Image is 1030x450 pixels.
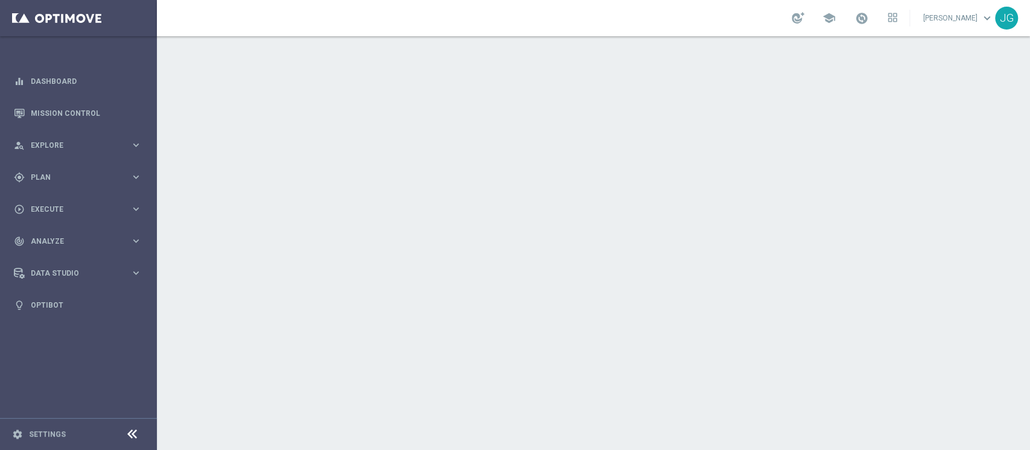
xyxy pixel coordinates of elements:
span: keyboard_arrow_down [981,11,994,25]
button: track_changes Analyze keyboard_arrow_right [13,236,142,246]
span: Plan [31,174,130,181]
div: JG [995,7,1018,30]
a: [PERSON_NAME]keyboard_arrow_down [922,9,995,27]
button: Mission Control [13,109,142,118]
div: Plan [14,172,130,183]
i: play_circle_outline [14,204,25,215]
i: keyboard_arrow_right [130,267,142,279]
i: keyboard_arrow_right [130,203,142,215]
div: Dashboard [14,65,142,97]
a: Mission Control [31,97,142,129]
i: person_search [14,140,25,151]
i: track_changes [14,236,25,247]
button: gps_fixed Plan keyboard_arrow_right [13,173,142,182]
a: Dashboard [31,65,142,97]
i: lightbulb [14,300,25,311]
button: play_circle_outline Execute keyboard_arrow_right [13,204,142,214]
button: Data Studio keyboard_arrow_right [13,268,142,278]
span: school [822,11,836,25]
span: Analyze [31,238,130,245]
span: Explore [31,142,130,149]
span: Execute [31,206,130,213]
i: equalizer [14,76,25,87]
button: person_search Explore keyboard_arrow_right [13,141,142,150]
a: Optibot [31,289,142,321]
i: gps_fixed [14,172,25,183]
i: keyboard_arrow_right [130,171,142,183]
i: settings [12,429,23,440]
button: lightbulb Optibot [13,300,142,310]
div: Data Studio [14,268,130,279]
i: keyboard_arrow_right [130,139,142,151]
button: equalizer Dashboard [13,77,142,86]
div: Mission Control [14,97,142,129]
i: keyboard_arrow_right [130,235,142,247]
a: Settings [29,431,66,438]
div: Execute [14,204,130,215]
div: Analyze [14,236,130,247]
div: Explore [14,140,130,151]
div: Optibot [14,289,142,321]
span: Data Studio [31,270,130,277]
